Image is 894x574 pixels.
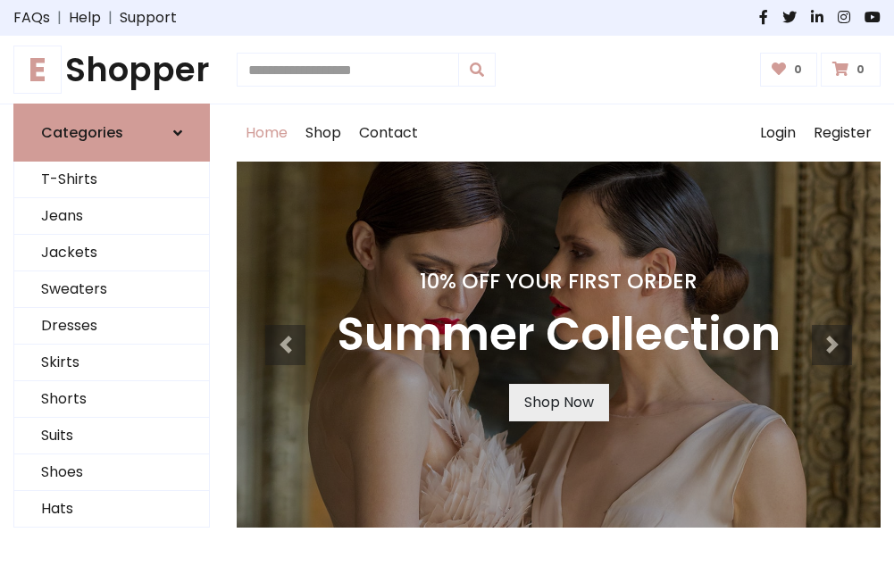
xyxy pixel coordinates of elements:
a: Shop Now [509,384,609,421]
a: FAQs [13,7,50,29]
a: Help [69,7,101,29]
a: Skirts [14,345,209,381]
a: Login [751,104,805,162]
a: Categories [13,104,210,162]
a: Dresses [14,308,209,345]
a: 0 [821,53,881,87]
a: Shoes [14,454,209,491]
a: Shop [297,104,350,162]
span: 0 [790,62,806,78]
span: | [101,7,120,29]
a: EShopper [13,50,210,89]
a: Home [237,104,297,162]
h4: 10% Off Your First Order [337,269,781,294]
span: E [13,46,62,94]
a: Sweaters [14,271,209,308]
h3: Summer Collection [337,308,781,362]
h6: Categories [41,124,123,141]
span: 0 [852,62,869,78]
h1: Shopper [13,50,210,89]
a: T-Shirts [14,162,209,198]
a: Contact [350,104,427,162]
a: Jeans [14,198,209,235]
a: Shorts [14,381,209,418]
a: Suits [14,418,209,454]
a: Hats [14,491,209,528]
a: 0 [760,53,818,87]
a: Jackets [14,235,209,271]
a: Support [120,7,177,29]
span: | [50,7,69,29]
a: Register [805,104,881,162]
